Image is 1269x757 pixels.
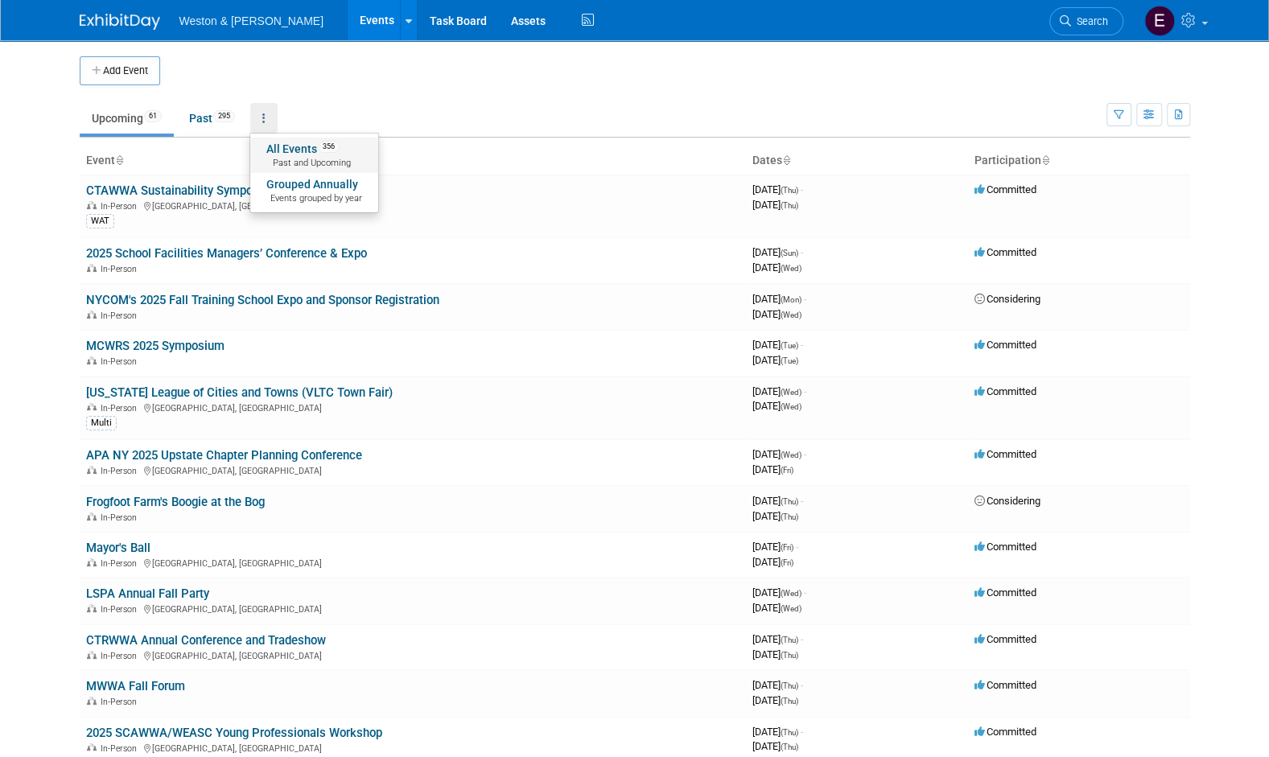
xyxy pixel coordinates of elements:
[752,448,806,460] span: [DATE]
[250,173,378,208] a: Grouped AnnuallyEvents grouped by year
[86,214,114,228] div: WAT
[781,636,798,644] span: (Thu)
[1041,154,1049,167] a: Sort by Participation Type
[781,589,801,598] span: (Wed)
[87,604,97,612] img: In-Person Event
[101,311,142,321] span: In-Person
[213,110,235,122] span: 295
[752,726,803,738] span: [DATE]
[974,726,1036,738] span: Committed
[86,633,326,648] a: CTRWWA Annual Conference and Tradeshow
[801,679,803,691] span: -
[752,556,793,568] span: [DATE]
[87,651,97,659] img: In-Person Event
[86,339,225,353] a: MCWRS 2025 Symposium
[974,339,1036,351] span: Committed
[87,743,97,751] img: In-Person Event
[86,648,740,661] div: [GEOGRAPHIC_DATA], [GEOGRAPHIC_DATA]
[974,293,1040,305] span: Considering
[752,183,803,195] span: [DATE]
[801,726,803,738] span: -
[781,264,801,273] span: (Wed)
[781,402,801,411] span: (Wed)
[752,541,798,553] span: [DATE]
[796,541,798,553] span: -
[86,586,209,601] a: LSPA Annual Fall Party
[752,400,801,412] span: [DATE]
[86,448,362,463] a: APA NY 2025 Upstate Chapter Planning Conference
[752,586,806,599] span: [DATE]
[781,201,798,210] span: (Thu)
[87,466,97,474] img: In-Person Event
[781,186,798,195] span: (Thu)
[115,154,123,167] a: Sort by Event Name
[101,403,142,413] span: In-Person
[86,293,439,307] a: NYCOM's 2025 Fall Training School Expo and Sponsor Registration
[101,264,142,274] span: In-Person
[101,651,142,661] span: In-Person
[804,448,806,460] span: -
[87,558,97,566] img: In-Person Event
[87,201,97,209] img: In-Person Event
[87,264,97,272] img: In-Person Event
[752,354,798,366] span: [DATE]
[781,295,801,304] span: (Mon)
[752,510,798,522] span: [DATE]
[974,541,1036,553] span: Committed
[781,450,801,459] span: (Wed)
[87,697,97,705] img: In-Person Event
[250,138,378,173] a: All Events356 Past and Upcoming
[781,388,801,397] span: (Wed)
[86,679,185,693] a: MWWA Fall Forum
[781,249,798,257] span: (Sun)
[86,463,740,476] div: [GEOGRAPHIC_DATA], [GEOGRAPHIC_DATA]
[781,743,798,751] span: (Thu)
[87,512,97,520] img: In-Person Event
[752,648,798,660] span: [DATE]
[101,743,142,754] span: In-Person
[752,694,798,706] span: [DATE]
[86,741,740,754] div: [GEOGRAPHIC_DATA], [GEOGRAPHIC_DATA]
[974,633,1036,645] span: Committed
[266,192,362,205] span: Events grouped by year
[781,466,793,475] span: (Fri)
[101,558,142,569] span: In-Person
[86,183,279,198] a: CTAWWA Sustainability Symposium
[101,356,142,367] span: In-Person
[752,246,803,258] span: [DATE]
[752,308,801,320] span: [DATE]
[86,495,265,509] a: Frogfoot Farm's Boogie at the Bog
[86,199,740,212] div: [GEOGRAPHIC_DATA], [GEOGRAPHIC_DATA]
[86,726,382,740] a: 2025 SCAWWA/WEASC Young Professionals Workshop
[80,56,160,85] button: Add Event
[1071,15,1108,27] span: Search
[974,385,1036,397] span: Committed
[752,463,793,475] span: [DATE]
[781,681,798,690] span: (Thu)
[87,403,97,411] img: In-Person Event
[752,293,806,305] span: [DATE]
[974,679,1036,691] span: Committed
[80,14,160,30] img: ExhibitDay
[974,183,1036,195] span: Committed
[101,604,142,615] span: In-Person
[781,697,798,706] span: (Thu)
[804,586,806,599] span: -
[101,697,142,707] span: In-Person
[87,356,97,364] img: In-Person Event
[801,495,803,507] span: -
[144,110,162,122] span: 61
[86,541,150,555] a: Mayor's Ball
[86,416,117,430] div: Multi
[1049,7,1123,35] a: Search
[781,356,798,365] span: (Tue)
[781,728,798,737] span: (Thu)
[80,147,746,175] th: Event
[86,246,367,261] a: 2025 School Facilities Managers’ Conference & Expo
[781,311,801,319] span: (Wed)
[318,141,340,153] span: 356
[804,293,806,305] span: -
[781,497,798,506] span: (Thu)
[86,401,740,413] div: [GEOGRAPHIC_DATA], [GEOGRAPHIC_DATA]
[782,154,790,167] a: Sort by Start Date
